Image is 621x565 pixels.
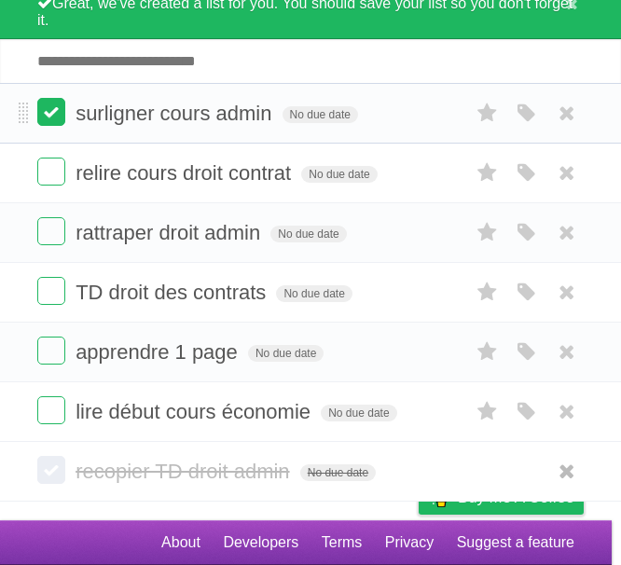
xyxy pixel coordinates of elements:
[322,525,363,560] a: Terms
[76,400,315,423] span: lire début cours économie
[37,396,65,424] label: Done
[76,460,294,483] span: recopier TD droit admin
[76,102,276,125] span: surligner cours admin
[37,217,65,245] label: Done
[470,158,505,188] label: Star task
[385,525,434,560] a: Privacy
[283,106,358,123] span: No due date
[301,166,377,183] span: No due date
[76,281,270,304] span: TD droit des contrats
[470,98,505,129] label: Star task
[300,464,376,481] span: No due date
[458,481,574,514] span: Buy me a coffee
[457,525,574,560] a: Suggest a feature
[37,158,65,186] label: Done
[76,340,242,364] span: apprendre 1 page
[270,226,346,242] span: No due date
[76,161,296,185] span: relire cours droit contrat
[276,285,352,302] span: No due date
[37,456,65,484] label: Done
[37,98,65,126] label: Done
[248,345,324,362] span: No due date
[37,277,65,305] label: Done
[470,396,505,427] label: Star task
[37,337,65,365] label: Done
[223,525,298,560] a: Developers
[161,525,200,560] a: About
[470,337,505,367] label: Star task
[321,405,396,421] span: No due date
[470,277,505,308] label: Star task
[76,221,265,244] span: rattraper droit admin
[470,217,505,248] label: Star task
